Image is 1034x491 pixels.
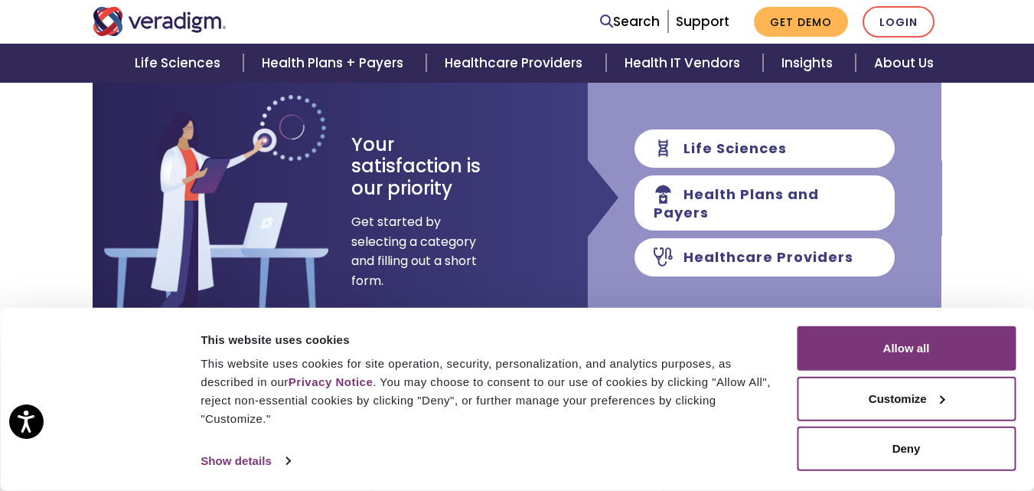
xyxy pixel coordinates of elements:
[426,44,605,83] a: Healthcare Providers
[729,51,1016,473] iframe: Drift Chat Widget
[201,450,289,473] a: Show details
[289,375,373,388] a: Privacy Notice
[763,44,856,83] a: Insights
[600,11,660,32] a: Search
[676,12,729,31] a: Support
[201,355,779,428] div: This website uses cookies for site operation, security, personalization, and analytics purposes, ...
[863,6,935,38] a: Login
[201,330,779,349] div: This website uses cookies
[351,134,508,200] h3: Your satisfaction is our priority
[606,44,763,83] a: Health IT Vendors
[116,44,243,83] a: Life Sciences
[351,212,478,290] span: Get started by selecting a category and filling out a short form.
[754,7,848,37] a: Get Demo
[243,44,426,83] a: Health Plans + Payers
[856,44,952,83] a: About Us
[93,7,227,36] img: Veradigm logo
